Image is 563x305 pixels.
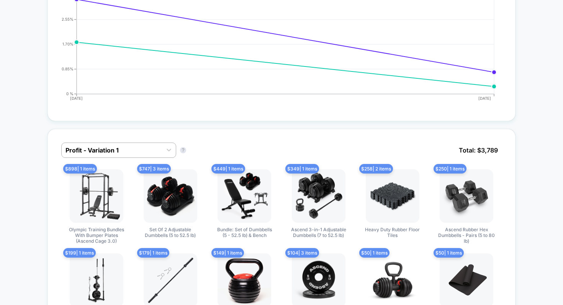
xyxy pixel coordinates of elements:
[440,169,493,223] img: Ascend Rubber Hex Dumbbells - Pairs (5 to 80 lb)
[180,147,186,153] button: ?
[359,248,390,258] span: $ 50 | 1 items
[292,169,345,223] img: Ascend 3-in-1 Adjustable Dumbbells (7 to 52.5 lb)
[455,143,502,158] span: Total: $ 3,789
[218,169,271,223] img: Bundle: Set of Dumbbells (5 - 52.5 lb) & Bench
[211,248,244,258] span: $ 149 | 1 items
[66,91,74,96] tspan: 0 %
[63,164,97,174] span: $ 898 | 1 items
[70,96,83,101] tspan: [DATE]
[137,164,171,174] span: $ 747 | 3 items
[137,248,169,258] span: $ 179 | 1 items
[211,164,245,174] span: $ 449 | 1 items
[285,248,319,258] span: $ 104 | 3 items
[63,248,96,258] span: $ 199 | 1 items
[68,227,125,244] span: Olympic Training Bundles With Bumper Plates (Ascend Cage 3.0)
[216,227,273,238] span: Bundle: Set of Dumbbells (5 - 52.5 lb) & Bench
[290,227,347,238] span: Ascend 3-in-1 Adjustable Dumbbells (7 to 52.5 lb)
[62,42,74,46] tspan: 1.70%
[144,169,197,223] img: Set Of 2 Adjustable Dumbbells (5 to 52.5 lb)
[142,227,199,238] span: Set Of 2 Adjustable Dumbbells (5 to 52.5 lb)
[438,227,495,244] span: Ascend Rubber Hex Dumbbells - Pairs (5 to 80 lb)
[285,164,319,174] span: $ 349 | 1 items
[62,17,74,21] tspan: 2.55%
[366,169,419,223] img: Heavy Duty Rubber Floor Tiles
[359,164,393,174] span: $ 258 | 2 items
[70,169,123,223] img: Olympic Training Bundles With Bumper Plates (Ascend Cage 3.0)
[478,96,491,101] tspan: [DATE]
[434,164,466,174] span: $ 250 | 1 items
[434,248,464,258] span: $ 50 | 1 items
[364,227,421,238] span: Heavy Duty Rubber Floor Tiles
[62,67,74,71] tspan: 0.85%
